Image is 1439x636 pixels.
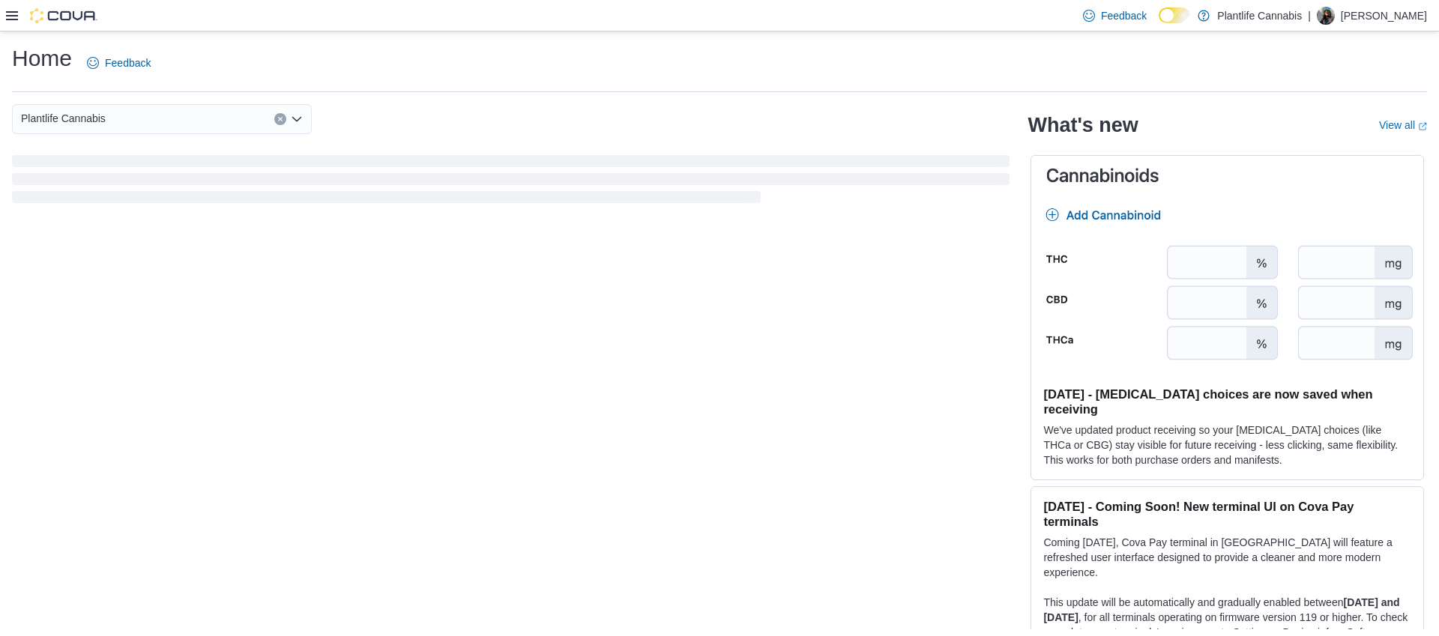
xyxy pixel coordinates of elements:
input: Dark Mode [1159,7,1190,23]
span: Feedback [1101,8,1147,23]
p: | [1308,7,1311,25]
a: Feedback [1077,1,1153,31]
img: Cova [30,8,97,23]
p: Plantlife Cannabis [1217,7,1302,25]
p: [PERSON_NAME] [1341,7,1427,25]
div: Vanessa Brown [1317,7,1335,25]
